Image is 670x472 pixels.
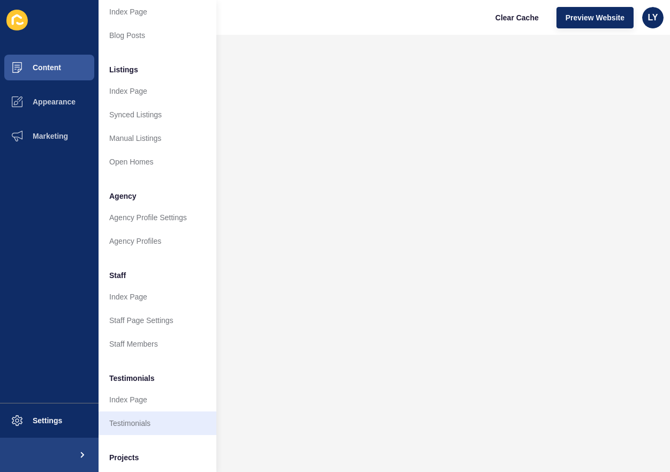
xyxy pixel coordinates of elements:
[99,229,216,253] a: Agency Profiles
[99,309,216,332] a: Staff Page Settings
[495,12,539,23] span: Clear Cache
[99,150,216,174] a: Open Homes
[99,126,216,150] a: Manual Listings
[99,411,216,435] a: Testimonials
[99,388,216,411] a: Index Page
[109,373,155,384] span: Testimonials
[648,12,658,23] span: LY
[109,452,139,463] span: Projects
[556,7,634,28] button: Preview Website
[99,79,216,103] a: Index Page
[99,285,216,309] a: Index Page
[109,270,126,281] span: Staff
[109,64,138,75] span: Listings
[109,191,137,201] span: Agency
[486,7,548,28] button: Clear Cache
[99,24,216,47] a: Blog Posts
[566,12,624,23] span: Preview Website
[99,103,216,126] a: Synced Listings
[99,332,216,356] a: Staff Members
[99,206,216,229] a: Agency Profile Settings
